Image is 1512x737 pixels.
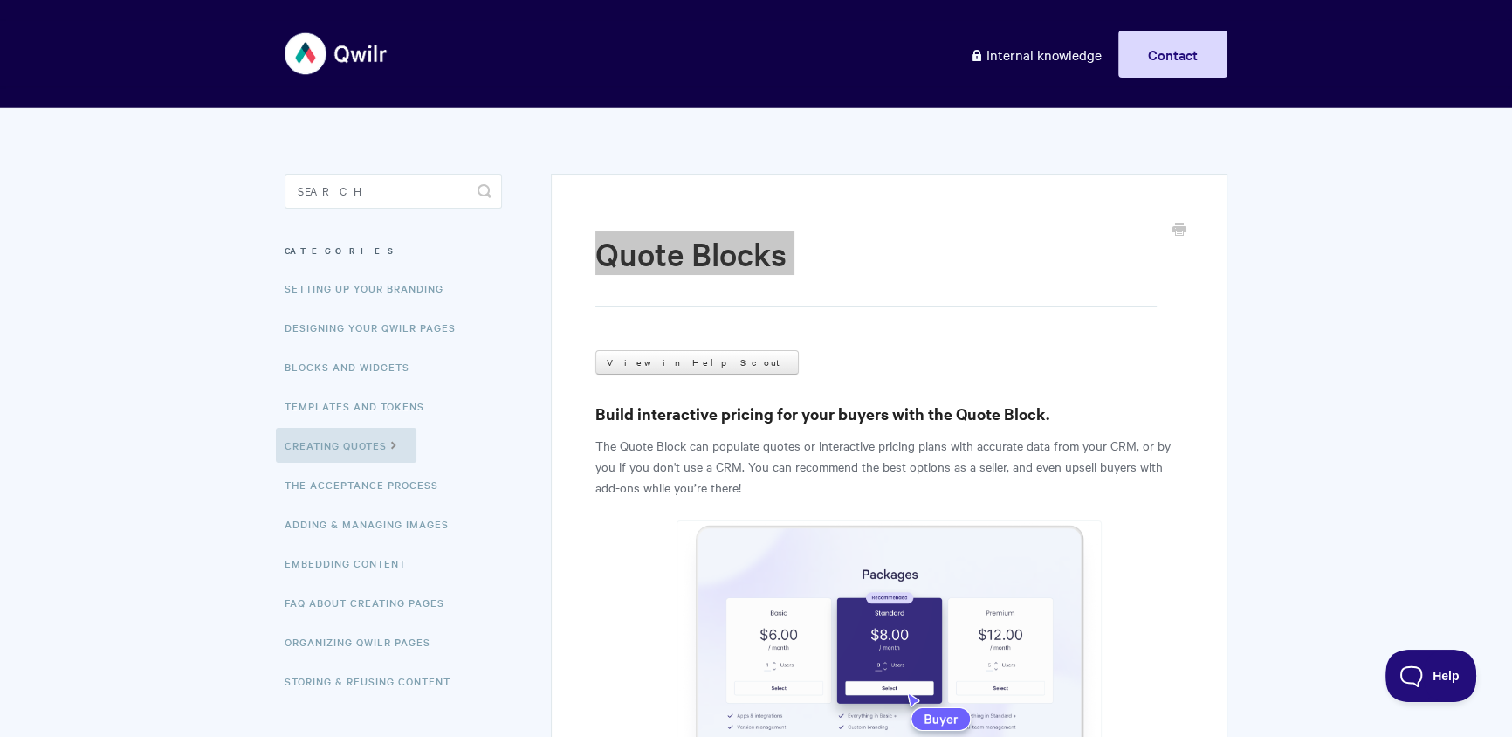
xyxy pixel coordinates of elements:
a: Internal knowledge [957,31,1115,78]
h1: Quote Blocks [595,231,1157,307]
h3: Build interactive pricing for your buyers with the Quote Block. [595,402,1183,426]
img: Qwilr Help Center [285,21,388,86]
a: Embedding Content [285,546,419,581]
a: Adding & Managing Images [285,506,462,541]
a: Organizing Qwilr Pages [285,624,443,659]
iframe: Toggle Customer Support [1385,650,1477,702]
p: The Quote Block can populate quotes or interactive pricing plans with accurate data from your CRM... [595,435,1183,498]
a: Contact [1118,31,1227,78]
a: Print this Article [1172,221,1186,240]
a: Blocks and Widgets [285,349,423,384]
a: Templates and Tokens [285,389,437,424]
a: Creating Quotes [276,428,416,463]
a: FAQ About Creating Pages [285,585,457,620]
input: Search [285,174,502,209]
h3: Categories [285,235,502,266]
a: View in Help Scout [595,350,799,375]
a: Designing Your Qwilr Pages [285,310,469,345]
a: Storing & Reusing Content [285,664,464,699]
a: The Acceptance Process [285,467,451,502]
a: Setting up your Branding [285,271,457,306]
